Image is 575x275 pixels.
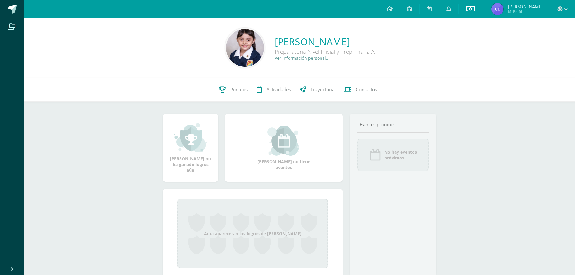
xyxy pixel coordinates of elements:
[275,35,375,48] a: [PERSON_NAME]
[295,78,339,102] a: Trayectoria
[508,9,543,14] span: Mi Perfil
[226,29,264,67] img: deda5de13738e79d64fafc68116f2923.png
[275,48,375,55] div: Preparatoria Nivel Inicial y Preprimaria A
[384,149,417,161] span: No hay eventos próximos
[252,78,295,102] a: Actividades
[267,86,291,93] span: Actividades
[339,78,382,102] a: Contactos
[169,123,212,173] div: [PERSON_NAME] no ha ganado logros aún
[254,126,314,170] div: [PERSON_NAME] no tiene eventos
[214,78,252,102] a: Punteos
[369,149,381,161] img: event_icon.png
[508,4,543,10] span: [PERSON_NAME]
[230,86,248,93] span: Punteos
[491,3,503,15] img: f1f572ab10999d11dc7717b9851becc8.png
[311,86,335,93] span: Trayectoria
[357,122,429,127] div: Eventos próximos
[267,126,300,156] img: event_small.png
[177,199,328,268] div: Aquí aparecerán los logros de [PERSON_NAME]
[356,86,377,93] span: Contactos
[174,123,207,153] img: achievement_small.png
[275,55,330,61] a: Ver información personal...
